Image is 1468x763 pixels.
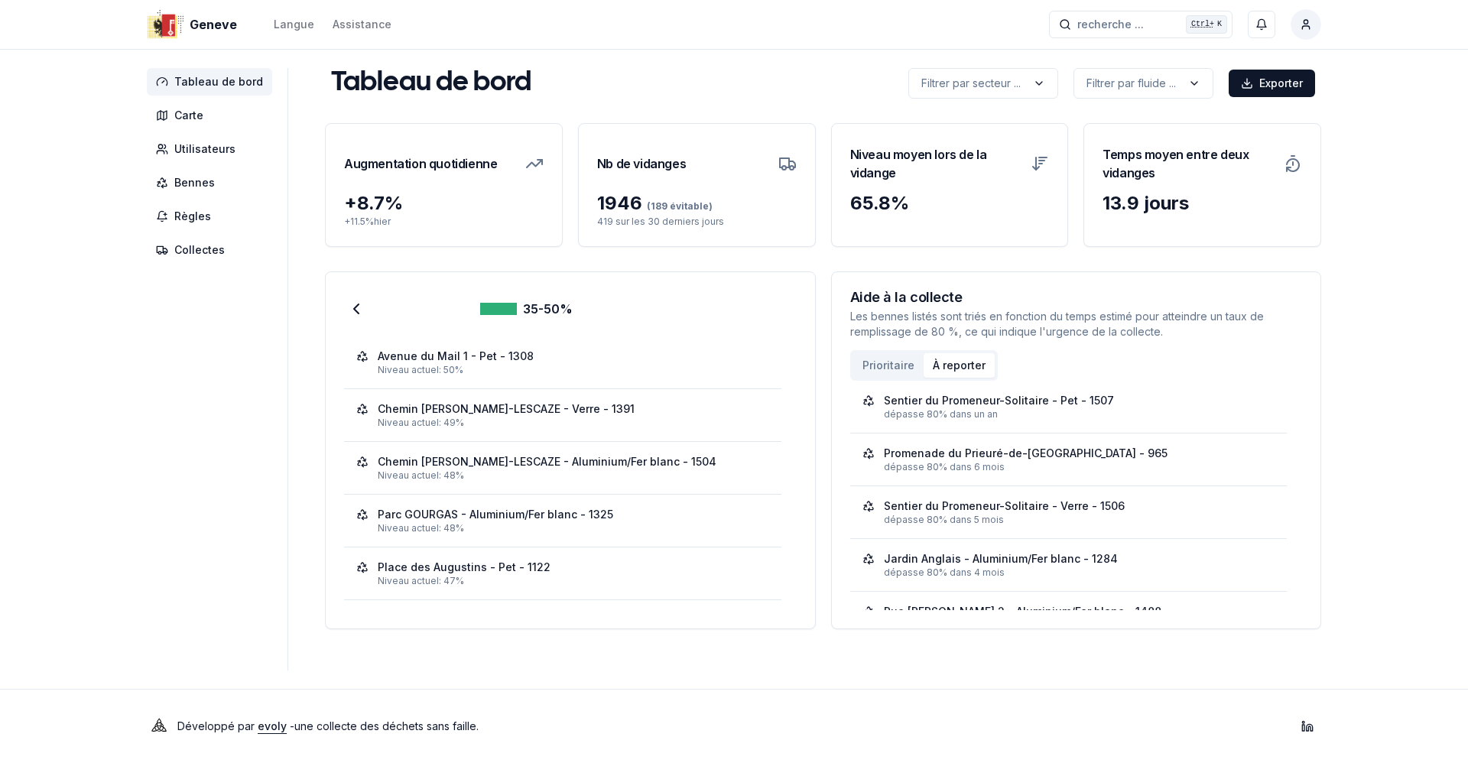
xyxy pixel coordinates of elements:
[331,68,531,99] h1: Tableau de bord
[378,522,769,534] div: Niveau actuel: 48%
[344,191,544,216] div: + 8.7 %
[1229,70,1315,97] button: Exporter
[1049,11,1233,38] button: recherche ...Ctrl+K
[190,15,237,34] span: Geneve
[356,507,769,534] a: Parc GOURGAS - Aluminium/Fer blanc - 1325Niveau actuel: 48%
[924,353,995,378] button: À reporter
[174,108,203,123] span: Carte
[850,142,1022,185] h3: Niveau moyen lors de la vidange
[884,408,1275,420] div: dépasse 80% dans un an
[174,209,211,224] span: Règles
[597,216,797,228] p: 419 sur les 30 derniers jours
[147,203,278,230] a: Règles
[174,175,215,190] span: Bennes
[378,417,769,429] div: Niveau actuel: 49%
[378,575,769,587] div: Niveau actuel: 47%
[1077,17,1144,32] span: recherche ...
[344,142,497,185] h3: Augmentation quotidienne
[908,68,1058,99] button: label
[147,236,278,264] a: Collectes
[147,714,171,739] img: Evoly Logo
[1086,76,1176,91] p: Filtrer par fluide ...
[174,141,235,157] span: Utilisateurs
[884,514,1275,526] div: dépasse 80% dans 5 mois
[378,507,613,522] div: Parc GOURGAS - Aluminium/Fer blanc - 1325
[356,401,769,429] a: Chemin [PERSON_NAME]-LESCAZE - Verre - 1391Niveau actuel: 49%
[378,454,716,469] div: Chemin [PERSON_NAME]-LESCAZE - Aluminium/Fer blanc - 1504
[147,135,278,163] a: Utilisateurs
[174,74,263,89] span: Tableau de bord
[884,446,1168,461] div: Promenade du Prieuré-de-[GEOGRAPHIC_DATA] - 965
[862,498,1275,526] a: Sentier du Promeneur-Solitaire - Verre - 1506dépasse 80% dans 5 mois
[147,15,243,34] a: Geneve
[378,349,534,364] div: Avenue du Mail 1 - Pet - 1308
[274,15,314,34] button: Langue
[356,349,769,376] a: Avenue du Mail 1 - Pet - 1308Niveau actuel: 50%
[480,300,573,318] div: 35-50%
[147,68,278,96] a: Tableau de bord
[344,216,544,228] p: + 11.5 % hier
[884,567,1275,579] div: dépasse 80% dans 4 mois
[274,17,314,32] div: Langue
[378,469,769,482] div: Niveau actuel: 48%
[850,191,1050,216] div: 65.8 %
[378,401,635,417] div: Chemin [PERSON_NAME]-LESCAZE - Verre - 1391
[862,551,1275,579] a: Jardin Anglais - Aluminium/Fer blanc - 1284dépasse 80% dans 4 mois
[884,551,1118,567] div: Jardin Anglais - Aluminium/Fer blanc - 1284
[174,242,225,258] span: Collectes
[147,169,278,196] a: Bennes
[177,716,479,737] p: Développé par - une collecte des déchets sans faille .
[862,446,1275,473] a: Promenade du Prieuré-de-[GEOGRAPHIC_DATA] - 965dépasse 80% dans 6 mois
[862,604,1275,632] a: Rue [PERSON_NAME] 2 - Aluminium/Fer blanc - 1488
[378,364,769,376] div: Niveau actuel: 50%
[147,6,183,43] img: Geneve Logo
[850,309,1303,339] p: Les bennes listés sont triés en fonction du temps estimé pour atteindre un taux de remplissage de...
[884,604,1161,619] div: Rue [PERSON_NAME] 2 - Aluminium/Fer blanc - 1488
[258,719,287,732] a: evoly
[147,102,278,129] a: Carte
[378,560,550,575] div: Place des Augustins - Pet - 1122
[1103,142,1275,185] h3: Temps moyen entre deux vidanges
[333,15,391,34] a: Assistance
[884,498,1125,514] div: Sentier du Promeneur-Solitaire - Verre - 1506
[853,353,924,378] button: Prioritaire
[850,291,1303,304] h3: Aide à la collecte
[1103,191,1302,216] div: 13.9 jours
[597,142,686,185] h3: Nb de vidanges
[921,76,1021,91] p: Filtrer par secteur ...
[862,393,1275,420] a: Sentier du Promeneur-Solitaire - Pet - 1507dépasse 80% dans un an
[356,560,769,587] a: Place des Augustins - Pet - 1122Niveau actuel: 47%
[884,393,1114,408] div: Sentier du Promeneur-Solitaire - Pet - 1507
[642,200,713,212] span: (189 évitable)
[884,461,1275,473] div: dépasse 80% dans 6 mois
[356,454,769,482] a: Chemin [PERSON_NAME]-LESCAZE - Aluminium/Fer blanc - 1504Niveau actuel: 48%
[1073,68,1213,99] button: label
[597,191,797,216] div: 1946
